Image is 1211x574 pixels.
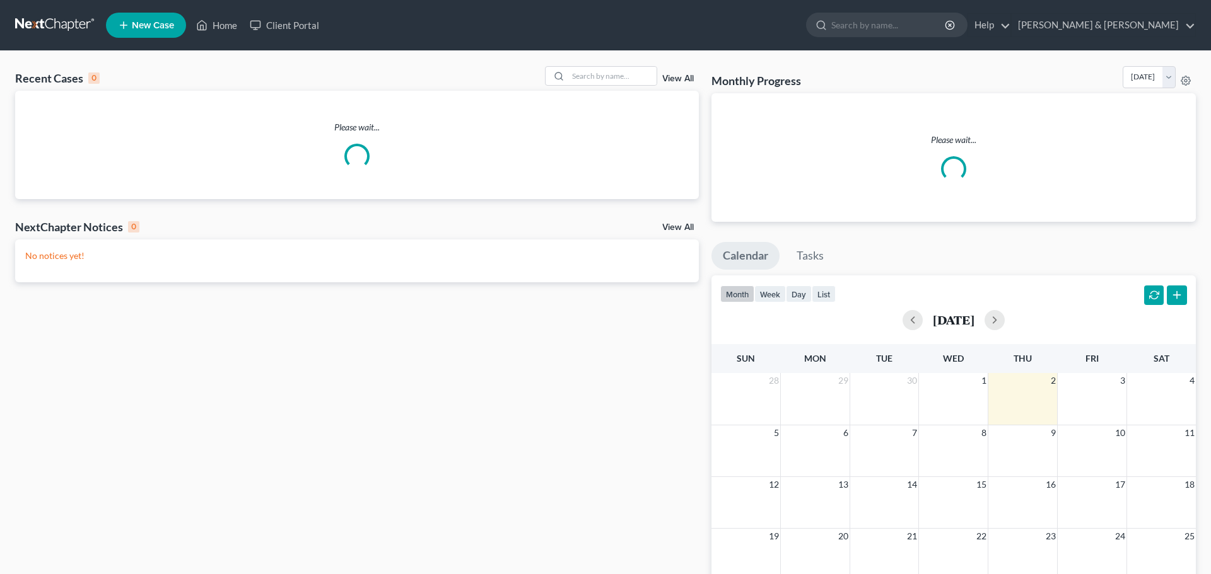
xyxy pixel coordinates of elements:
[1114,477,1126,492] span: 17
[786,285,812,302] button: day
[1183,529,1196,544] span: 25
[15,219,139,234] div: NextChapter Notices
[662,74,694,83] a: View All
[25,250,689,262] p: No notices yet!
[975,477,988,492] span: 15
[720,285,754,302] button: month
[1012,14,1195,37] a: [PERSON_NAME] & [PERSON_NAME]
[975,529,988,544] span: 22
[88,72,100,84] div: 0
[1114,425,1126,440] span: 10
[837,529,850,544] span: 20
[773,425,780,440] span: 5
[568,67,657,85] input: Search by name...
[1154,353,1169,364] span: Sat
[1085,353,1099,364] span: Fri
[837,373,850,388] span: 29
[711,73,801,88] h3: Monthly Progress
[876,353,892,364] span: Tue
[906,477,918,492] span: 14
[812,285,836,302] button: list
[1183,425,1196,440] span: 11
[804,353,826,364] span: Mon
[906,373,918,388] span: 30
[911,425,918,440] span: 7
[1188,373,1196,388] span: 4
[1044,477,1057,492] span: 16
[190,14,243,37] a: Home
[943,353,964,364] span: Wed
[980,425,988,440] span: 8
[1014,353,1032,364] span: Thu
[768,373,780,388] span: 28
[1044,529,1057,544] span: 23
[1183,477,1196,492] span: 18
[128,221,139,232] div: 0
[768,529,780,544] span: 19
[1114,529,1126,544] span: 24
[785,242,835,270] a: Tasks
[722,134,1186,146] p: Please wait...
[837,477,850,492] span: 13
[737,353,755,364] span: Sun
[768,477,780,492] span: 12
[243,14,325,37] a: Client Portal
[1050,373,1057,388] span: 2
[1119,373,1126,388] span: 3
[15,121,699,134] p: Please wait...
[754,285,786,302] button: week
[980,373,988,388] span: 1
[1050,425,1057,440] span: 9
[842,425,850,440] span: 6
[662,223,694,232] a: View All
[906,529,918,544] span: 21
[968,14,1010,37] a: Help
[831,13,947,37] input: Search by name...
[15,71,100,86] div: Recent Cases
[711,242,780,270] a: Calendar
[132,21,174,30] span: New Case
[933,313,974,326] h2: [DATE]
